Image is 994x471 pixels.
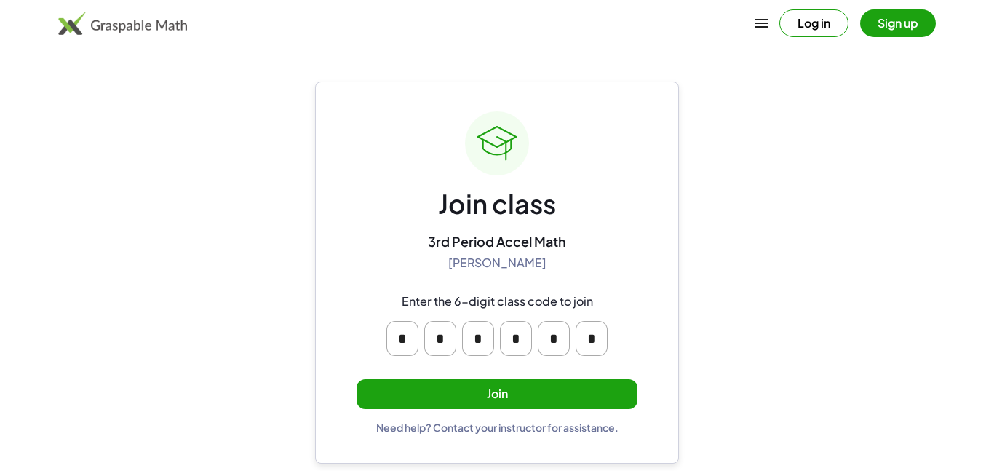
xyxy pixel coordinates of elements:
input: Please enter OTP character 1 [386,321,418,356]
div: Need help? Contact your instructor for assistance. [376,421,619,434]
button: Sign up [860,9,936,37]
div: Enter the 6-digit class code to join [402,294,593,309]
div: [PERSON_NAME] [448,256,546,271]
button: Log in [779,9,848,37]
input: Please enter OTP character 2 [424,321,456,356]
input: Please enter OTP character 4 [500,321,532,356]
input: Please enter OTP character 5 [538,321,570,356]
button: Join [357,379,637,409]
div: Join class [438,187,556,221]
input: Please enter OTP character 3 [462,321,494,356]
input: Please enter OTP character 6 [576,321,608,356]
div: 3rd Period Accel Math [428,233,566,250]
